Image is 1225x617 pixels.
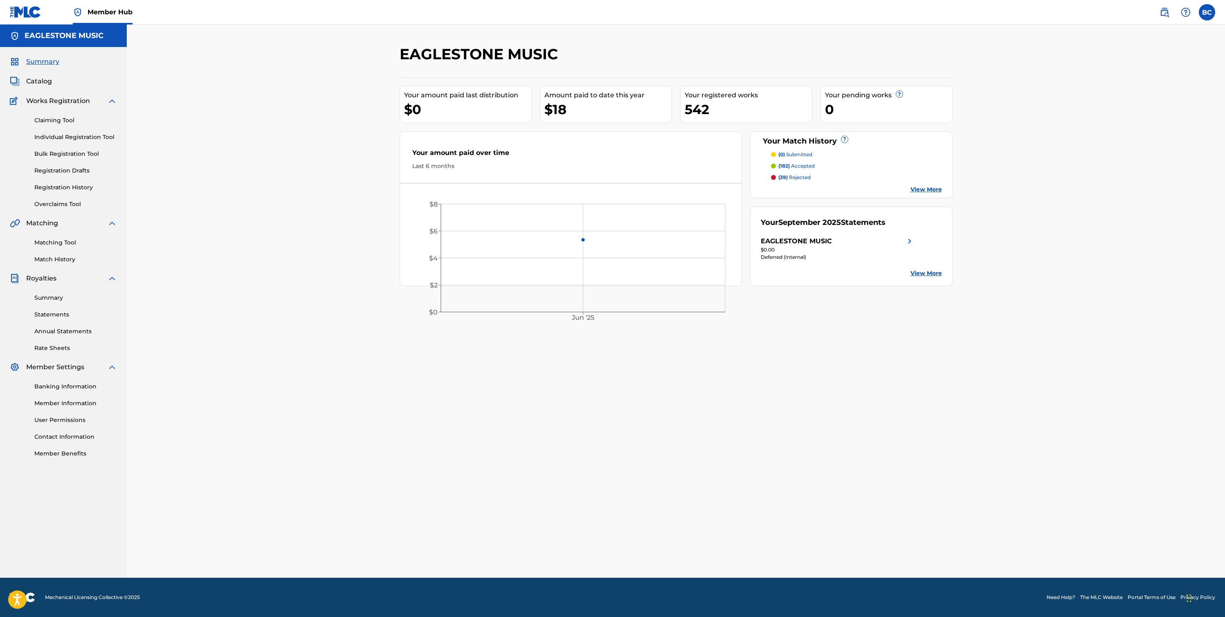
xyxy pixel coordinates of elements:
a: Rate Sheets [34,344,117,352]
a: View More [910,185,942,194]
img: expand [107,218,117,228]
a: Individual Registration Tool [34,133,117,141]
img: Top Rightsholder [73,7,83,17]
a: Summary [34,294,117,302]
tspan: $6 [429,227,438,235]
a: Statements [34,310,117,319]
a: Match History [34,255,117,264]
a: SummarySummary [10,57,59,67]
a: (39) rejected [771,174,942,181]
img: right chevron icon [905,236,915,246]
iframe: Chat Widget [1184,578,1225,617]
tspan: $4 [429,254,438,262]
span: Royalties [26,274,56,283]
div: Deferred (Internal) [761,254,915,261]
a: Privacy Policy [1180,594,1215,601]
div: Your amount paid over time [412,148,730,162]
span: ? [896,91,903,97]
a: User Permissions [34,416,117,424]
div: Last 6 months [412,162,730,171]
div: EAGLESTONE MUSIC [761,236,832,246]
img: logo [10,592,35,602]
img: expand [107,274,117,283]
div: $0 [404,100,531,119]
a: CatalogCatalog [10,76,52,86]
span: Matching [26,218,58,228]
div: Your Statements [761,217,886,228]
img: help [1181,7,1191,17]
img: search [1160,7,1169,17]
img: Accounts [10,31,20,41]
a: Bulk Registration Tool [34,150,117,158]
a: Overclaims Tool [34,200,117,209]
div: User Menu [1199,4,1215,20]
a: Need Help? [1047,594,1075,601]
a: The MLC Website [1080,594,1123,601]
h2: EAGLESTONE MUSIC [400,45,562,63]
img: Catalog [10,76,20,86]
div: Amount paid to date this year [544,90,672,100]
span: (39) [778,174,788,180]
tspan: $8 [429,200,438,208]
img: Royalties [10,274,20,283]
span: Mechanical Licensing Collective © 2025 [45,594,140,601]
a: Matching Tool [34,238,117,247]
a: Annual Statements [34,327,117,336]
div: Help [1178,4,1194,20]
p: submitted [778,151,812,158]
img: MLC Logo [10,6,41,18]
a: Contact Information [34,433,117,441]
span: September 2025 [778,218,841,227]
span: (182) [778,163,790,169]
img: Matching [10,218,20,228]
a: (182) accepted [771,162,942,170]
img: Works Registration [10,96,20,106]
p: accepted [778,162,815,170]
div: 542 [685,100,812,119]
span: Member Hub [88,7,133,17]
span: (0) [778,151,785,157]
a: Registration History [34,183,117,192]
a: (0) submitted [771,151,942,158]
img: expand [107,362,117,372]
a: Registration Drafts [34,166,117,175]
a: Banking Information [34,382,117,391]
a: Member Benefits [34,449,117,458]
span: Catalog [26,76,52,86]
img: expand [107,96,117,106]
span: Summary [26,57,59,67]
div: 0 [825,100,952,119]
div: Your Match History [761,136,942,147]
div: Your registered works [685,90,812,100]
div: Your amount paid last distribution [404,90,531,100]
a: Member Information [34,399,117,408]
p: rejected [778,174,811,181]
iframe: Resource Center [1202,441,1225,507]
tspan: Jun '25 [571,314,594,322]
a: Claiming Tool [34,116,117,125]
tspan: $2 [430,281,438,289]
div: $18 [544,100,672,119]
span: Member Settings [26,362,84,372]
span: ? [841,136,848,143]
div: Your pending works [825,90,952,100]
img: Member Settings [10,362,20,372]
a: View More [910,269,942,278]
a: Portal Terms of Use [1128,594,1176,601]
a: Public Search [1156,4,1173,20]
div: $0.00 [761,246,915,254]
a: EAGLESTONE MUSICright chevron icon$0.00Deferred (Internal) [761,236,915,261]
span: Works Registration [26,96,90,106]
img: Summary [10,57,20,67]
tspan: $0 [429,308,438,316]
h5: EAGLESTONE MUSIC [25,31,103,40]
div: Drag [1187,586,1191,610]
